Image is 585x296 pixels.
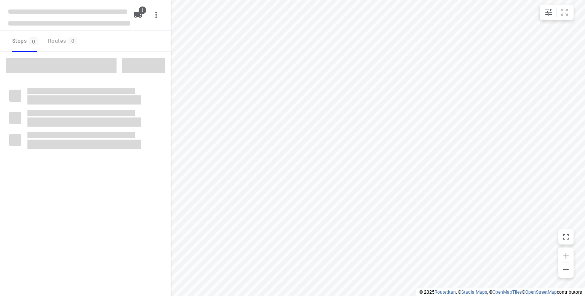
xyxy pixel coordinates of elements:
div: small contained button group [540,5,574,20]
a: OpenMapTiles [492,290,522,295]
a: Routetitan [435,290,456,295]
a: OpenStreetMap [525,290,557,295]
button: Map settings [541,5,556,20]
a: Stadia Maps [461,290,487,295]
li: © 2025 , © , © © contributors [419,290,582,295]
